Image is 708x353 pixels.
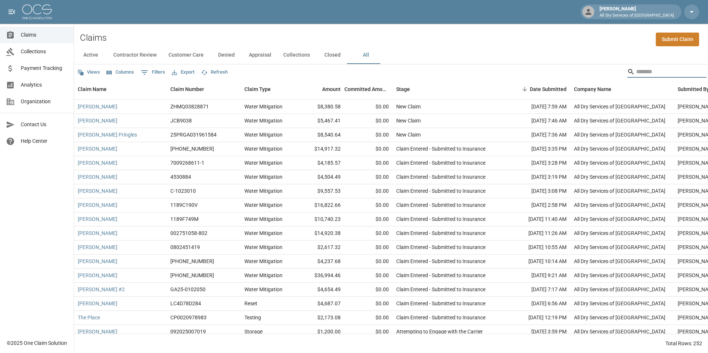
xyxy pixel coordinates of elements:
[296,184,344,198] div: $9,557.53
[344,128,393,142] div: $0.00
[322,79,341,100] div: Amount
[22,4,52,19] img: ocs-logo-white-transparent.png
[244,131,283,138] div: Water Mitigation
[78,229,117,237] a: [PERSON_NAME]
[504,212,570,226] div: [DATE] 11:40 AM
[574,272,665,279] div: All Dry Services of Atlanta
[78,272,117,279] a: [PERSON_NAME]
[296,325,344,339] div: $1,200.00
[349,46,383,64] button: All
[170,300,201,307] div: LC4D78D284
[78,159,117,167] a: [PERSON_NAME]
[21,48,68,56] span: Collections
[78,314,100,321] a: The Place
[574,300,665,307] div: All Dry Services of Atlanta
[244,229,283,237] div: Water Mitigation
[296,170,344,184] div: $4,504.49
[244,187,283,195] div: Water Mitigation
[396,159,485,167] div: Claim Entered - Submitted to Insurance
[78,201,117,209] a: [PERSON_NAME]
[244,201,283,209] div: Water Mitigation
[574,159,665,167] div: All Dry Services of Atlanta
[170,258,214,265] div: 306-0501496-2025
[244,159,283,167] div: Water Mitigation
[170,229,207,237] div: 002751058-802
[520,84,530,94] button: Sort
[574,314,665,321] div: All Dry Services of Atlanta
[296,128,344,142] div: $8,540.64
[4,4,19,19] button: open drawer
[504,156,570,170] div: [DATE] 3:28 PM
[574,215,665,223] div: All Dry Services of Atlanta
[504,241,570,255] div: [DATE] 10:55 AM
[574,117,665,124] div: All Dry Services of Atlanta
[78,286,125,293] a: [PERSON_NAME] #2
[296,100,344,114] div: $8,380.58
[170,79,204,100] div: Claim Number
[21,81,68,89] span: Analytics
[344,325,393,339] div: $0.00
[78,79,107,100] div: Claim Name
[244,286,283,293] div: Water Mitigation
[656,33,699,46] a: Submit Claim
[296,114,344,128] div: $5,467.41
[574,187,665,195] div: All Dry Services of Atlanta
[396,286,485,293] div: Claim Entered - Submitted to Insurance
[344,79,389,100] div: Committed Amount
[244,79,271,100] div: Claim Type
[504,297,570,311] div: [DATE] 6:56 AM
[241,79,296,100] div: Claim Type
[170,243,200,251] div: 0802451419
[504,269,570,283] div: [DATE] 9:21 AM
[396,131,421,138] div: New Claim
[296,283,344,297] div: $4,654.49
[574,103,665,110] div: All Dry Services of Atlanta
[344,297,393,311] div: $0.00
[167,79,241,100] div: Claim Number
[21,64,68,72] span: Payment Tracking
[296,269,344,283] div: $36,994.46
[78,258,117,265] a: [PERSON_NAME]
[396,173,485,181] div: Claim Entered - Submitted to Insurance
[665,340,702,347] div: Total Rows: 252
[199,67,230,78] button: Refresh
[574,328,665,335] div: All Dry Services of Atlanta
[344,212,393,226] div: $0.00
[344,226,393,241] div: $0.00
[530,79,567,100] div: Date Submitted
[170,173,191,181] div: 4530884
[170,159,204,167] div: 7009268611-1
[600,13,674,19] p: All Dry Services of [GEOGRAPHIC_DATA]
[316,46,349,64] button: Closed
[396,314,485,321] div: Claim Entered - Submitted to Insurance
[504,100,570,114] div: [DATE] 7:59 AM
[78,103,117,110] a: [PERSON_NAME]
[277,46,316,64] button: Collections
[170,286,206,293] div: GA25-0102050
[107,46,163,64] button: Contractor Review
[21,98,68,105] span: Organization
[244,314,261,321] div: Testing
[504,184,570,198] div: [DATE] 3:08 PM
[396,229,485,237] div: Claim Entered - Submitted to Insurance
[78,300,117,307] a: [PERSON_NAME]
[396,187,485,195] div: Claim Entered - Submitted to Insurance
[170,314,207,321] div: CP0020978983
[78,131,137,138] a: [PERSON_NAME] Pringles
[170,215,198,223] div: 1189F749M
[296,156,344,170] div: $4,185.57
[396,243,485,251] div: Claim Entered - Submitted to Insurance
[296,142,344,156] div: $14,917.32
[170,103,209,110] div: ZHMQ03828871
[344,170,393,184] div: $0.00
[74,46,107,64] button: Active
[344,255,393,269] div: $0.00
[574,145,665,152] div: All Dry Services of Atlanta
[396,103,421,110] div: New Claim
[244,145,283,152] div: Water Mitigation
[344,142,393,156] div: $0.00
[244,300,257,307] div: Reset
[504,198,570,212] div: [DATE] 2:58 PM
[627,66,707,79] div: Search
[344,311,393,325] div: $0.00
